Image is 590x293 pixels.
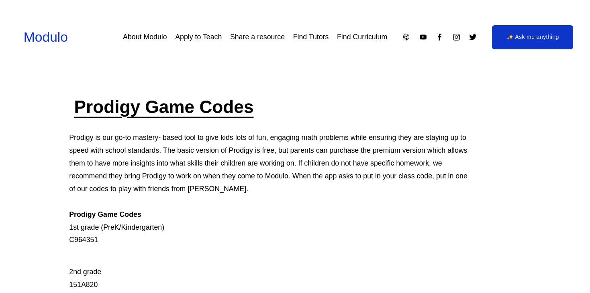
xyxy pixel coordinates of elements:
[69,131,475,247] p: Prodigy is our go-to mastery- based tool to give kids lots of fun, engaging math problems while e...
[123,30,167,44] a: About Modulo
[69,210,141,218] strong: Prodigy Game Codes
[435,33,444,41] a: Facebook
[24,30,68,44] a: Modulo
[492,25,573,49] a: ✨ Ask me anything
[452,33,461,41] a: Instagram
[175,30,222,44] a: Apply to Teach
[337,30,387,44] a: Find Curriculum
[74,97,254,117] a: Prodigy Game Codes
[402,33,410,41] a: Apple Podcasts
[469,33,477,41] a: Twitter
[69,253,475,291] p: 2nd grade 151A820
[230,30,285,44] a: Share a resource
[293,30,329,44] a: Find Tutors
[419,33,427,41] a: YouTube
